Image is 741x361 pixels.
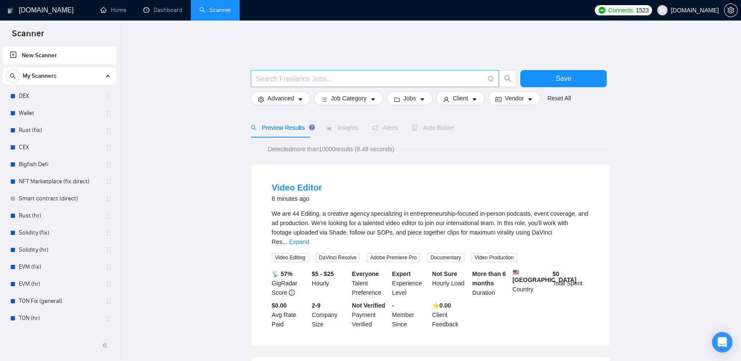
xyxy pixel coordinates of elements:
[500,75,516,82] span: search
[19,258,100,276] a: EVM (fix)
[513,269,577,283] b: [GEOGRAPHIC_DATA]
[505,94,524,103] span: Vendor
[326,124,358,131] span: Insights
[412,124,454,131] span: Auto Bidder
[19,173,100,190] a: NFT Marketplace (fix direct)
[724,3,738,17] button: setting
[308,123,316,131] div: Tooltip anchor
[272,183,322,192] a: Video Editor
[432,302,451,309] b: ⭐️ 0.00
[471,96,477,103] span: caret-down
[316,253,360,262] span: DaVinci Resolve
[199,6,231,14] a: searchScanner
[394,96,400,103] span: folder
[19,310,100,327] a: TON (hr)
[102,341,110,349] span: double-left
[712,332,732,352] div: Open Intercom Messenger
[443,96,449,103] span: user
[19,241,100,258] a: Solidity (hr)
[551,269,591,297] div: Total Spent
[636,6,649,15] span: 1523
[387,91,433,105] button: folderJobscaret-down
[495,96,501,103] span: idcard
[19,207,100,224] a: Rust (hr)
[427,253,464,262] span: Documentary
[472,270,506,287] b: More than 6 months
[267,94,294,103] span: Advanced
[143,6,182,14] a: dashboardDashboard
[258,96,264,103] span: setting
[272,209,589,247] div: We are 44 Editing, a creative agency specializing in entrepreneurship-focused in-person podcasts,...
[513,269,519,275] img: 🇺🇸
[419,96,425,103] span: caret-down
[352,302,385,309] b: Not Verified
[430,301,471,329] div: Client Feedback
[272,210,588,245] span: We are 44 Editing, a creative agency specializing in entrepreneurship-focused in-person podcasts,...
[352,270,379,277] b: Everyone
[488,91,540,105] button: idcardVendorcaret-down
[390,301,430,329] div: Member Since
[23,68,56,85] span: My Scanners
[105,195,112,202] span: holder
[499,70,516,87] button: search
[105,178,112,185] span: holder
[471,269,511,297] div: Duration
[453,94,468,103] span: Client
[105,127,112,134] span: holder
[314,91,383,105] button: barsJob Categorycaret-down
[19,190,100,207] a: Smart contract (direct)
[556,73,571,84] span: Save
[105,247,112,253] span: holder
[3,47,116,64] li: New Scanner
[659,7,665,13] span: user
[105,161,112,168] span: holder
[19,88,100,105] a: DEX
[350,269,391,297] div: Talent Preference
[19,224,100,241] a: Solidity (fix)
[392,302,394,309] b: -
[251,124,312,131] span: Preview Results
[547,94,571,103] a: Reset All
[289,290,295,296] span: info-circle
[19,327,100,344] a: Blockchain Fix (general)
[724,7,738,14] a: setting
[101,6,126,14] a: homeHome
[19,105,100,122] a: Wallet
[282,238,288,245] span: ...
[527,96,533,103] span: caret-down
[7,4,13,18] img: logo
[430,269,471,297] div: Hourly Load
[608,6,634,15] span: Connects:
[105,264,112,270] span: holder
[105,93,112,100] span: holder
[272,302,287,309] b: $0.00
[350,301,391,329] div: Payment Verified
[5,27,51,45] span: Scanner
[331,94,366,103] span: Job Category
[19,122,100,139] a: Rust (fix)
[105,315,112,322] span: holder
[471,253,517,262] span: Video Production
[297,96,303,103] span: caret-down
[19,293,100,310] a: TON Fix (general)
[270,269,310,297] div: GigRadar Score
[370,96,376,103] span: caret-down
[321,96,327,103] span: bars
[251,91,311,105] button: settingAdvancedcaret-down
[372,125,378,131] span: notification
[511,269,551,297] div: Country
[19,139,100,156] a: CEX
[488,76,494,82] span: info-circle
[105,110,112,117] span: holder
[403,94,416,103] span: Jobs
[105,298,112,305] span: holder
[105,212,112,219] span: holder
[520,70,607,87] button: Save
[392,270,411,277] b: Expert
[270,301,310,329] div: Avg Rate Paid
[262,144,400,154] span: Detected more than 10000 results (8.49 seconds)
[6,73,19,79] span: search
[105,144,112,151] span: holder
[272,253,309,262] span: Video Editing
